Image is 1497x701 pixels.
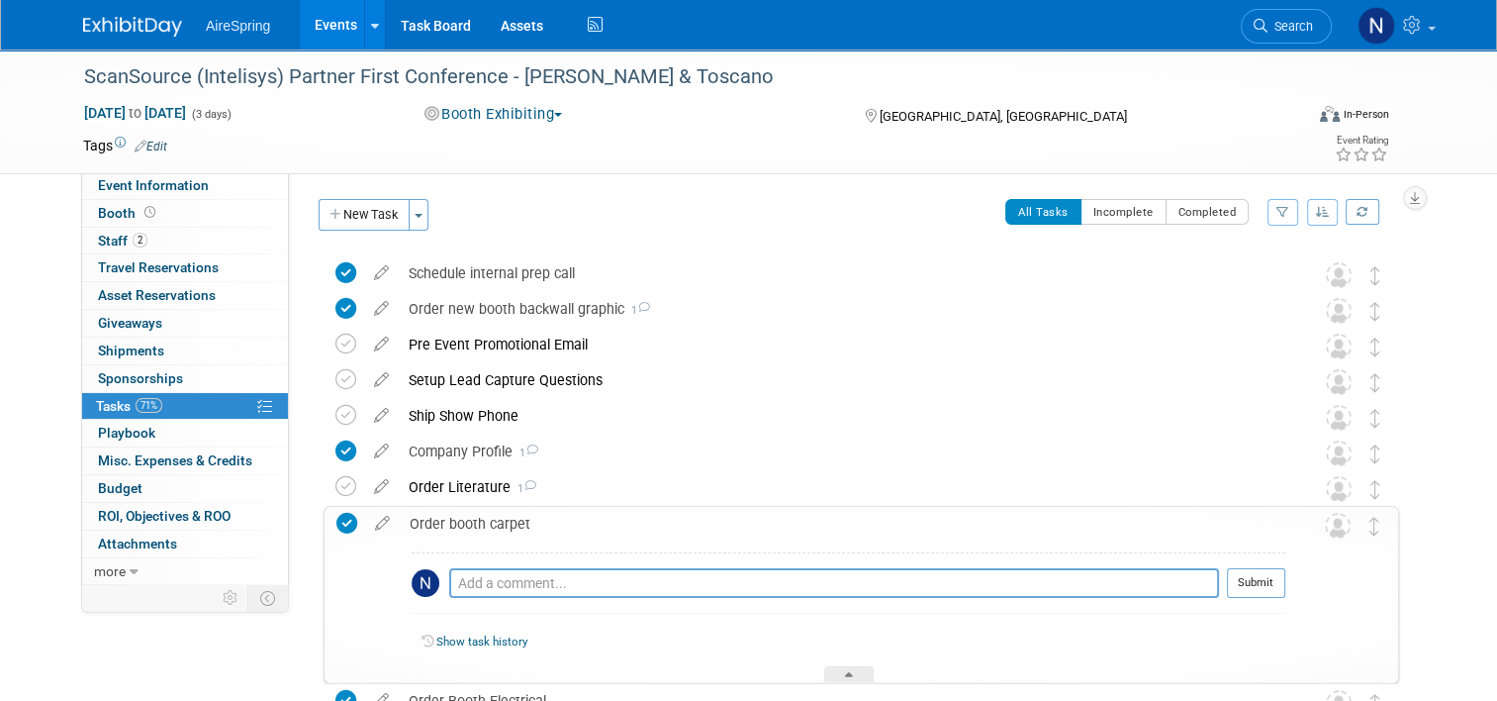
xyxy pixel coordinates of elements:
[436,635,527,649] a: Show task history
[399,435,1286,468] div: Company Profile
[1357,7,1395,45] img: Natalie Pyron
[399,256,1286,290] div: Schedule internal prep call
[1326,298,1352,324] img: Unassigned
[98,425,155,441] span: Playbook
[1326,476,1352,502] img: Unassigned
[82,172,288,199] a: Event Information
[400,507,1285,541] div: Order booth carpet
[83,104,187,122] span: [DATE] [DATE]
[511,482,536,495] span: 1
[1241,9,1332,44] a: Search
[513,447,538,459] span: 1
[82,420,288,447] a: Playbook
[364,407,399,425] a: edit
[98,315,162,331] span: Giveaways
[1227,568,1285,598] button: Submit
[1346,199,1379,225] a: Refresh
[1370,266,1380,285] i: Move task
[364,371,399,389] a: edit
[98,205,159,221] span: Booth
[83,17,182,37] img: ExhibitDay
[98,370,183,386] span: Sponsorships
[1369,517,1379,536] i: Move task
[136,398,162,413] span: 71%
[1325,513,1351,539] img: Unassigned
[1326,262,1352,288] img: Unassigned
[82,254,288,281] a: Travel Reservations
[1326,405,1352,431] img: Unassigned
[83,136,167,155] td: Tags
[82,393,288,420] a: Tasks71%
[98,480,142,496] span: Budget
[364,300,399,318] a: edit
[82,365,288,392] a: Sponsorships
[1335,136,1388,146] div: Event Rating
[364,336,399,353] a: edit
[1326,441,1352,466] img: Unassigned
[98,508,231,524] span: ROI, Objectives & ROO
[319,199,410,231] button: New Task
[82,200,288,227] a: Booth
[1343,107,1389,122] div: In-Person
[98,452,252,468] span: Misc. Expenses & Credits
[1370,373,1380,392] i: Move task
[82,310,288,337] a: Giveaways
[1320,106,1340,122] img: Format-Inperson.png
[880,109,1127,124] span: [GEOGRAPHIC_DATA], [GEOGRAPHIC_DATA]
[82,228,288,254] a: Staff2
[1267,19,1313,34] span: Search
[82,558,288,585] a: more
[82,448,288,474] a: Misc. Expenses & Credits
[1370,338,1380,356] i: Move task
[624,304,650,317] span: 1
[82,282,288,309] a: Asset Reservations
[126,105,144,121] span: to
[82,475,288,502] a: Budget
[364,443,399,460] a: edit
[418,104,571,125] button: Booth Exhibiting
[1370,302,1380,321] i: Move task
[364,264,399,282] a: edit
[82,531,288,557] a: Attachments
[190,108,232,121] span: (3 days)
[98,536,177,551] span: Attachments
[399,399,1286,433] div: Ship Show Phone
[399,470,1286,504] div: Order Literature
[135,140,167,153] a: Edit
[140,205,159,220] span: Booth not reserved yet
[364,478,399,496] a: edit
[1370,409,1380,428] i: Move task
[1005,199,1081,225] button: All Tasks
[1196,103,1389,133] div: Event Format
[98,233,147,249] span: Staff
[1370,480,1380,499] i: Move task
[77,59,1278,95] div: ScanSource (Intelisys) Partner First Conference - [PERSON_NAME] & Toscano
[412,569,439,597] img: Natalie Pyron
[1166,199,1250,225] button: Completed
[133,233,147,248] span: 2
[98,287,216,303] span: Asset Reservations
[365,515,400,533] a: edit
[1370,445,1380,463] i: Move task
[206,18,270,34] span: AireSpring
[94,563,126,579] span: more
[399,363,1286,397] div: Setup Lead Capture Questions
[399,292,1286,326] div: Order new booth backwall graphic
[82,338,288,364] a: Shipments
[98,343,164,358] span: Shipments
[96,398,162,414] span: Tasks
[82,503,288,530] a: ROI, Objectives & ROO
[1080,199,1167,225] button: Incomplete
[248,585,289,611] td: Toggle Event Tabs
[98,177,209,193] span: Event Information
[98,259,219,275] span: Travel Reservations
[1326,334,1352,359] img: Unassigned
[1326,369,1352,395] img: Unassigned
[214,585,248,611] td: Personalize Event Tab Strip
[399,328,1286,361] div: Pre Event Promotional Email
